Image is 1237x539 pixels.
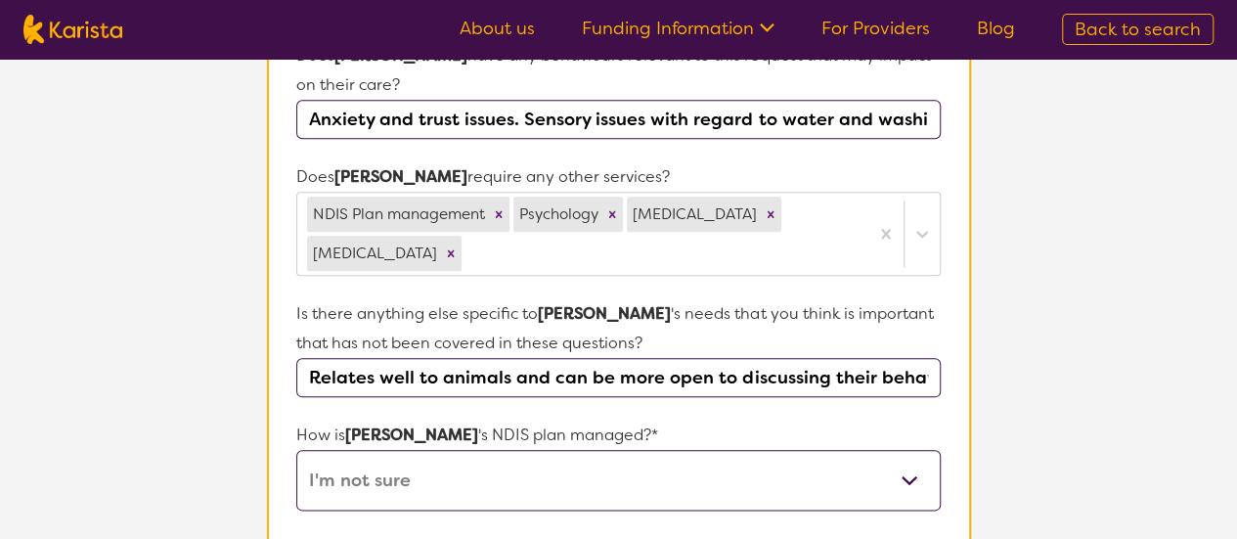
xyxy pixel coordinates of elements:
[460,17,535,40] a: About us
[296,100,940,139] input: Please briefly explain
[345,425,478,445] strong: [PERSON_NAME]
[1062,14,1214,45] a: Back to search
[296,299,940,358] p: Is there anything else specific to 's needs that you think is important that has not been covered...
[601,197,623,232] div: Remove Psychology
[296,162,940,192] p: Does require any other services?
[296,358,940,397] input: Type you answer here
[513,197,601,232] div: Psychology
[1075,18,1201,41] span: Back to search
[334,166,467,187] strong: [PERSON_NAME]
[821,17,930,40] a: For Providers
[23,15,122,44] img: Karista logo
[977,17,1015,40] a: Blog
[307,197,488,232] div: NDIS Plan management
[296,41,940,100] p: Does have any behaviours relevant to this request that may impact on their care?
[440,236,462,271] div: Remove Occupational therapy
[760,197,781,232] div: Remove Speech therapy
[488,197,509,232] div: Remove NDIS Plan management
[1150,457,1211,517] iframe: Chat Window
[582,17,774,40] a: Funding Information
[296,421,940,450] p: How is 's NDIS plan managed?*
[334,45,467,66] strong: [PERSON_NAME]
[307,236,440,271] div: [MEDICAL_DATA]
[538,303,671,324] strong: [PERSON_NAME]
[627,197,760,232] div: [MEDICAL_DATA]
